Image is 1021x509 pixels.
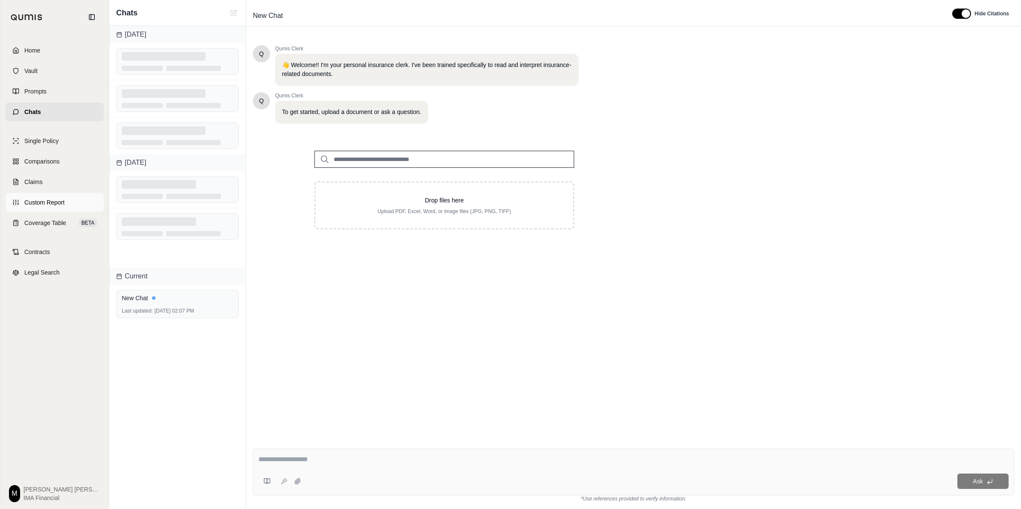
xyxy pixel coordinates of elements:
[229,8,239,18] button: New Chat
[6,243,104,261] a: Contracts
[23,494,100,502] span: IMA Financial
[109,26,246,43] div: [DATE]
[6,173,104,191] a: Claims
[275,45,578,52] span: Qumis Clerk
[122,294,233,302] div: New Chat
[6,152,104,171] a: Comparisons
[24,178,43,186] span: Claims
[24,46,40,55] span: Home
[122,307,233,314] div: [DATE] 02:07 PM
[24,87,47,96] span: Prompts
[6,82,104,101] a: Prompts
[253,495,1014,502] div: *Use references provided to verify information.
[6,41,104,60] a: Home
[24,157,59,166] span: Comparisons
[23,485,100,494] span: [PERSON_NAME] [PERSON_NAME]
[249,9,286,23] span: New Chat
[109,154,246,171] div: [DATE]
[329,208,560,215] p: Upload PDF, Excel, Word, or image files (JPG, PNG, TIFF)
[85,10,99,24] button: Collapse sidebar
[122,307,153,314] span: Last updated:
[11,14,43,20] img: Qumis Logo
[259,50,264,58] span: Hello
[275,92,428,99] span: Qumis Clerk
[24,108,41,116] span: Chats
[9,485,20,502] div: M
[957,474,1009,489] button: Ask
[24,248,50,256] span: Contracts
[6,263,104,282] a: Legal Search
[109,268,246,285] div: Current
[24,137,59,145] span: Single Policy
[24,198,65,207] span: Custom Report
[24,67,38,75] span: Vault
[79,219,97,227] span: BETA
[24,219,66,227] span: Coverage Table
[249,9,942,23] div: Edit Title
[974,10,1009,17] span: Hide Citations
[973,478,983,485] span: Ask
[282,108,421,117] p: To get started, upload a document or ask a question.
[329,196,560,205] p: Drop files here
[116,7,138,19] span: Chats
[24,268,60,277] span: Legal Search
[6,193,104,212] a: Custom Report
[282,61,572,79] p: 👋 Welcome!! I'm your personal insurance clerk. I've been trained specifically to read and interpr...
[6,61,104,80] a: Vault
[6,214,104,232] a: Coverage TableBETA
[6,102,104,121] a: Chats
[259,97,264,105] span: Hello
[6,132,104,150] a: Single Policy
